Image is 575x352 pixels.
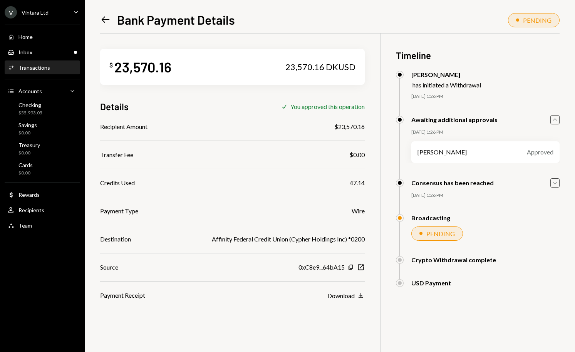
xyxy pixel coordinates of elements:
div: Checking [18,102,42,108]
div: has initiated a Withdrawal [412,81,481,89]
div: Payment Type [100,206,138,216]
div: V [5,6,17,18]
div: 47.14 [350,178,365,188]
a: Savings$0.00 [5,119,80,138]
h1: Bank Payment Details [117,12,235,27]
a: Team [5,218,80,232]
div: Credits Used [100,178,135,188]
div: Download [327,292,355,299]
div: Inbox [18,49,32,55]
a: Recipients [5,203,80,217]
div: Crypto Withdrawal complete [411,256,496,263]
div: USD Payment [411,279,451,287]
div: Treasury [18,142,40,148]
div: You approved this operation [290,103,365,110]
div: [DATE] 1:26 PM [411,129,560,136]
a: Checking$55,993.05 [5,99,80,118]
div: Affinity Federal Credit Union (Cypher Holdings Inc) *0200 [212,235,365,244]
button: Download [327,292,365,300]
div: Accounts [18,88,42,94]
div: Transfer Fee [100,150,133,159]
div: Source [100,263,118,272]
div: Transactions [18,64,50,71]
div: Payment Receipt [100,291,145,300]
div: PENDING [523,17,552,24]
div: Awaiting additional approvals [411,116,498,123]
div: Cards [18,162,33,168]
div: 23,570.16 DKUSD [285,62,355,72]
a: Accounts [5,84,80,98]
div: $0.00 [18,130,37,136]
div: 23,570.16 [114,58,171,75]
div: [DATE] 1:26 PM [411,192,560,199]
h3: Details [100,100,129,113]
div: $55,993.05 [18,110,42,116]
div: $0.00 [18,150,40,156]
div: Broadcasting [411,214,450,221]
div: [PERSON_NAME] [411,71,481,78]
div: $ [109,61,113,69]
a: Treasury$0.00 [5,139,80,158]
div: Savings [18,122,37,128]
div: 0xC8e9...64bA15 [298,263,345,272]
div: [DATE] 1:26 PM [411,93,560,100]
a: Cards$0.00 [5,159,80,178]
div: $0.00 [349,150,365,159]
div: Rewards [18,191,40,198]
div: Vintara Ltd [22,9,49,16]
div: Home [18,34,33,40]
div: Wire [352,206,365,216]
div: PENDING [426,230,455,237]
div: Consensus has been reached [411,179,494,186]
div: $0.00 [18,170,33,176]
h3: Timeline [396,49,560,62]
div: Team [18,222,32,229]
a: Home [5,30,80,44]
a: Rewards [5,188,80,201]
div: Approved [527,148,553,157]
div: Destination [100,235,131,244]
div: Recipient Amount [100,122,148,131]
div: Recipients [18,207,44,213]
div: $23,570.16 [334,122,365,131]
a: Transactions [5,60,80,74]
div: [PERSON_NAME] [417,148,467,157]
a: Inbox [5,45,80,59]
